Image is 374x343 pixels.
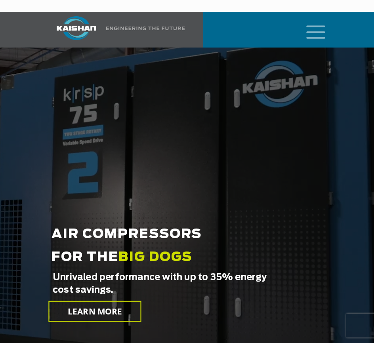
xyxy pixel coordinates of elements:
[106,27,185,30] img: Engineering the future
[52,223,276,294] h2: AIR COMPRESSORS FOR THE
[303,23,317,36] a: mobile menu
[118,251,192,263] span: BIG DOGS
[47,16,106,40] img: kaishan logo
[47,12,185,48] a: Kaishan USA
[53,271,277,296] span: Unrivaled performance with up to 35% energy cost savings.
[68,306,122,317] span: LEARN MORE
[48,301,141,322] a: LEARN MORE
